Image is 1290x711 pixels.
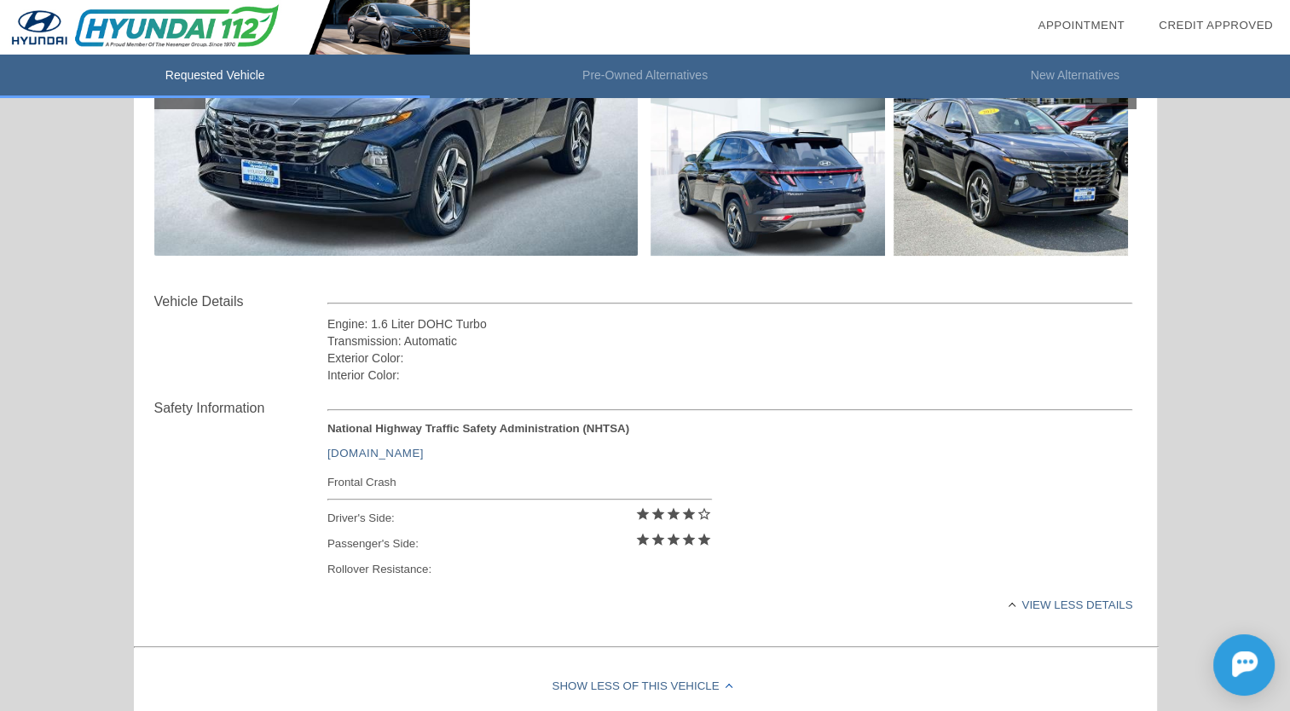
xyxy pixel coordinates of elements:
[894,80,1128,256] img: 5.jpg
[430,55,859,98] li: Pre-Owned Alternatives
[697,506,712,522] i: star_border
[327,506,712,531] div: Driver's Side:
[1137,619,1290,711] iframe: Chat Assistance
[1038,19,1125,32] a: Appointment
[651,506,666,522] i: star
[697,532,712,547] i: star
[860,55,1290,98] li: New Alternatives
[327,584,1133,626] div: View less details
[327,471,712,493] div: Frontal Crash
[327,531,712,557] div: Passenger's Side:
[666,506,681,522] i: star
[154,398,327,419] div: Safety Information
[635,532,651,547] i: star
[154,292,327,312] div: Vehicle Details
[327,367,1133,384] div: Interior Color:
[327,447,424,460] a: [DOMAIN_NAME]
[327,332,1133,350] div: Transmission: Automatic
[327,350,1133,367] div: Exterior Color:
[681,506,697,522] i: star
[651,80,885,256] img: 3.jpg
[1159,19,1273,32] a: Credit Approved
[327,557,712,582] div: Rollover Resistance:
[651,532,666,547] i: star
[681,532,697,547] i: star
[666,532,681,547] i: star
[635,506,651,522] i: star
[327,422,629,435] strong: National Highway Traffic Safety Administration (NHTSA)
[327,315,1133,332] div: Engine: 1.6 Liter DOHC Turbo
